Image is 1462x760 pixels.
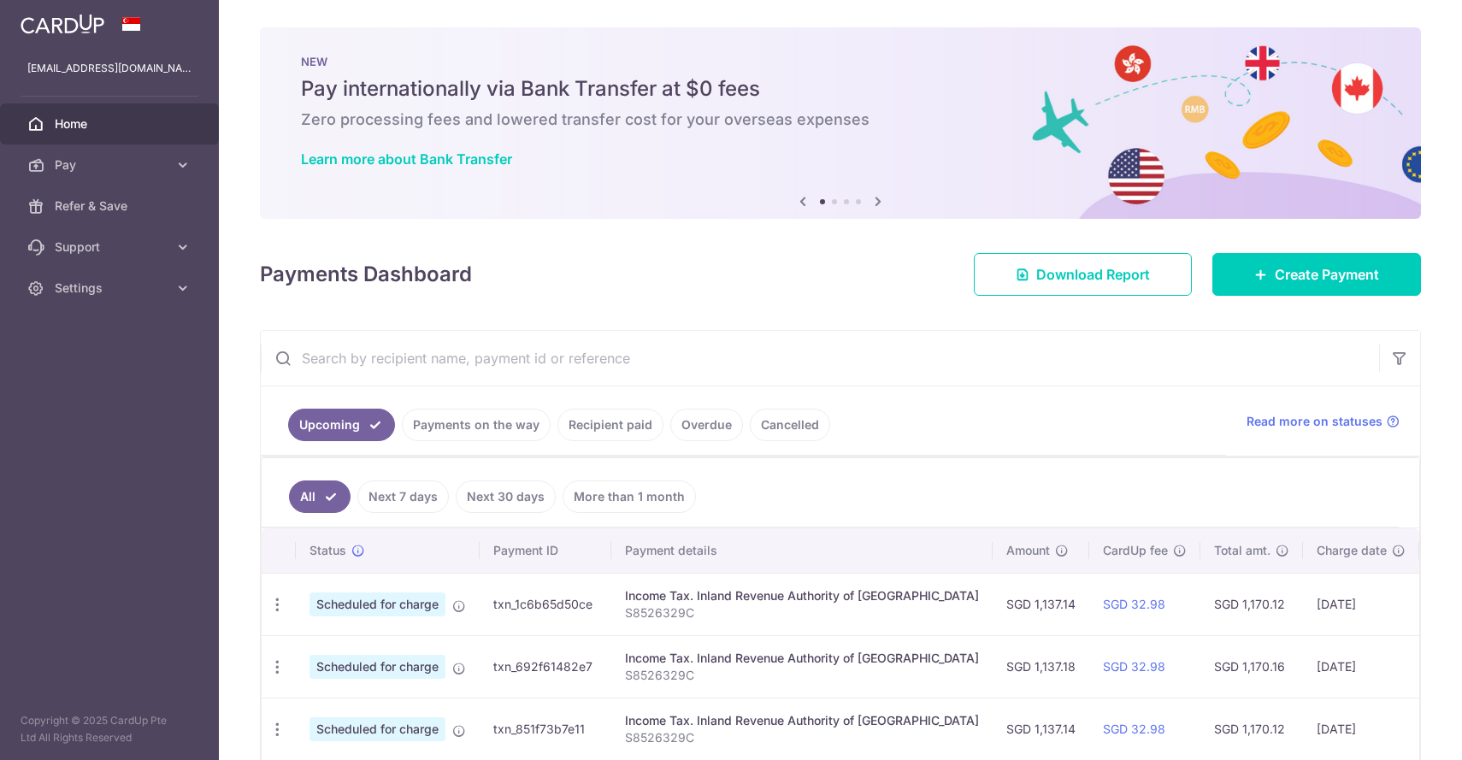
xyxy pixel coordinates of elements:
td: [DATE] [1303,698,1419,760]
p: [EMAIL_ADDRESS][DOMAIN_NAME] [27,60,192,77]
span: Create Payment [1275,264,1379,285]
a: Create Payment [1212,253,1421,296]
span: Scheduled for charge [309,592,445,616]
h4: Payments Dashboard [260,259,472,290]
div: Income Tax. Inland Revenue Authority of [GEOGRAPHIC_DATA] [625,587,979,604]
th: Payment details [611,528,993,573]
td: SGD 1,170.12 [1200,698,1303,760]
a: Recipient paid [557,409,663,441]
span: Download Report [1036,264,1150,285]
td: [DATE] [1303,635,1419,698]
td: txn_1c6b65d50ce [480,573,611,635]
h5: Pay internationally via Bank Transfer at $0 fees [301,75,1380,103]
span: Total amt. [1214,542,1270,559]
a: SGD 32.98 [1103,597,1165,611]
div: Income Tax. Inland Revenue Authority of [GEOGRAPHIC_DATA] [625,650,979,667]
img: Bank transfer banner [260,27,1421,219]
a: Next 30 days [456,480,556,513]
a: Cancelled [750,409,830,441]
td: txn_692f61482e7 [480,635,611,698]
span: Pay [55,156,168,174]
span: Scheduled for charge [309,717,445,741]
h6: Zero processing fees and lowered transfer cost for your overseas expenses [301,109,1380,130]
p: S8526329C [625,667,979,684]
span: Amount [1006,542,1050,559]
a: Next 7 days [357,480,449,513]
span: Settings [55,280,168,297]
span: Refer & Save [55,197,168,215]
p: S8526329C [625,604,979,622]
span: Charge date [1317,542,1387,559]
th: Payment ID [480,528,611,573]
div: Income Tax. Inland Revenue Authority of [GEOGRAPHIC_DATA] [625,712,979,729]
a: Overdue [670,409,743,441]
a: Upcoming [288,409,395,441]
td: SGD 1,137.14 [993,698,1089,760]
a: SGD 32.98 [1103,659,1165,674]
a: Payments on the way [402,409,551,441]
p: S8526329C [625,729,979,746]
a: Download Report [974,253,1192,296]
p: NEW [301,55,1380,68]
a: All [289,480,351,513]
td: SGD 1,170.16 [1200,635,1303,698]
span: Home [55,115,168,133]
img: CardUp [21,14,104,34]
td: SGD 1,137.18 [993,635,1089,698]
td: txn_851f73b7e11 [480,698,611,760]
td: [DATE] [1303,573,1419,635]
span: Read more on statuses [1247,413,1382,430]
a: More than 1 month [563,480,696,513]
span: Status [309,542,346,559]
span: Scheduled for charge [309,655,445,679]
input: Search by recipient name, payment id or reference [261,331,1379,386]
td: SGD 1,170.12 [1200,573,1303,635]
a: SGD 32.98 [1103,722,1165,736]
a: Learn more about Bank Transfer [301,150,512,168]
a: Read more on statuses [1247,413,1400,430]
td: SGD 1,137.14 [993,573,1089,635]
span: Support [55,239,168,256]
span: CardUp fee [1103,542,1168,559]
